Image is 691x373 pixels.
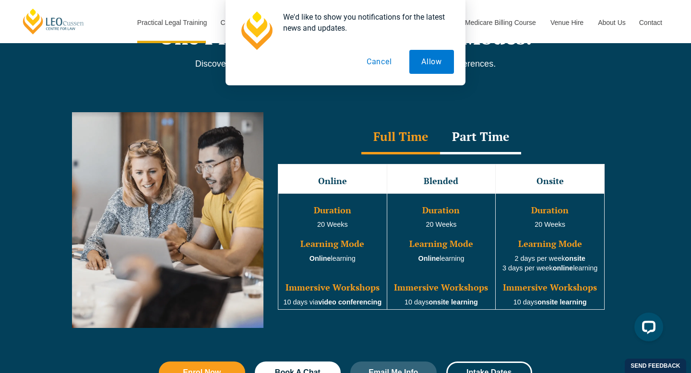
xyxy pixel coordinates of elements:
[314,204,351,216] span: Duration
[355,50,404,74] button: Cancel
[497,239,603,249] h3: Learning Mode
[553,264,573,272] strong: online
[278,193,387,310] td: learning 10 days via
[440,121,521,154] div: Part Time
[361,121,440,154] div: Full Time
[537,298,586,306] strong: onsite learning
[388,176,495,186] h3: Blended
[496,193,605,310] td: 20 Weeks 2 days per week 3 days per week learning 10 days
[279,283,386,292] h3: Immersive Workshops
[310,255,331,262] strong: Online
[279,239,386,249] h3: Learning Mode
[497,176,603,186] h3: Onsite
[237,12,275,50] img: notification icon
[388,283,495,292] h3: Immersive Workshops
[497,283,603,292] h3: Immersive Workshops
[565,255,585,262] strong: onsite
[275,12,454,34] div: We'd like to show you notifications for the latest news and updates.
[497,206,603,215] h3: Duration
[627,309,667,349] iframe: LiveChat chat widget
[318,298,381,306] strong: video conferencing
[317,221,348,228] span: 20 Weeks
[388,239,495,249] h3: Learning Mode
[409,50,454,74] button: Allow
[418,255,440,262] strong: Online
[429,298,478,306] strong: onsite learning
[279,176,386,186] h3: Online
[388,206,495,215] h3: Duration
[387,193,496,310] td: 20 Weeks learning 10 days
